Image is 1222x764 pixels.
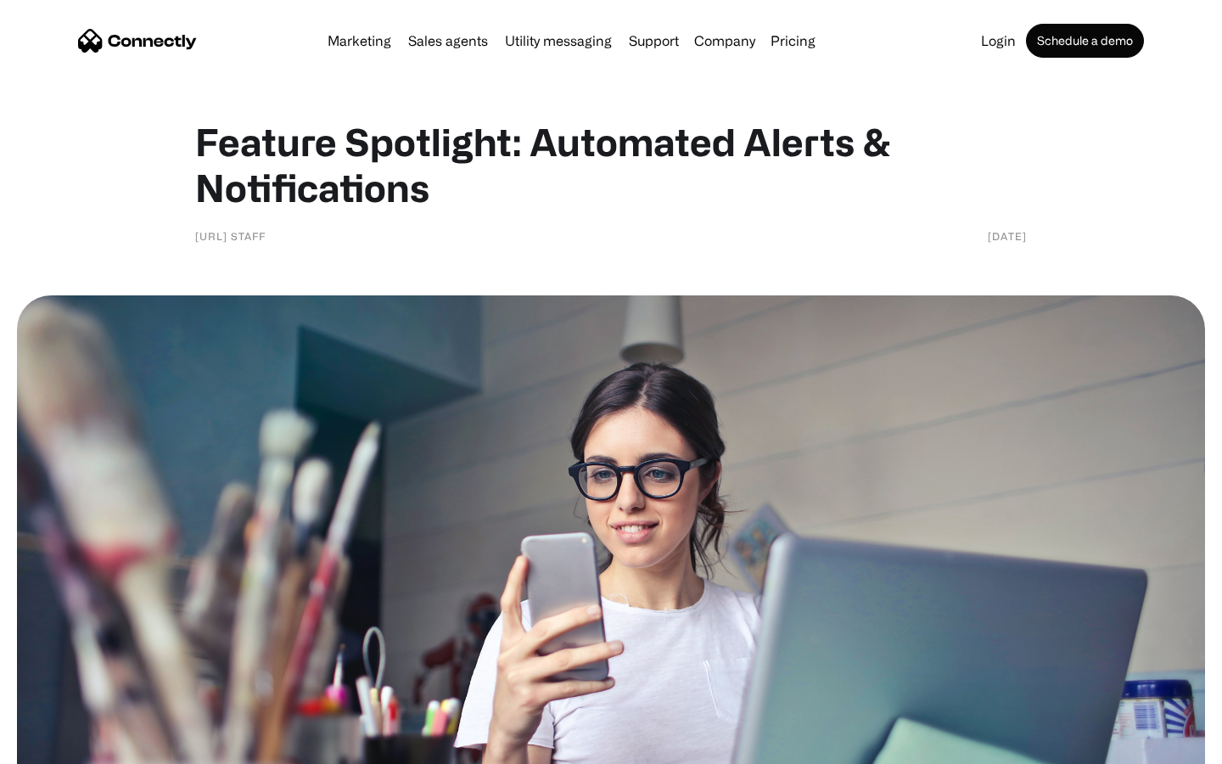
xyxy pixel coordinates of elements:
aside: Language selected: English [17,734,102,758]
a: Login [974,34,1023,48]
ul: Language list [34,734,102,758]
a: Utility messaging [498,34,619,48]
div: Company [694,29,755,53]
div: [DATE] [988,228,1027,244]
a: Pricing [764,34,822,48]
a: Support [622,34,686,48]
a: Marketing [321,34,398,48]
h1: Feature Spotlight: Automated Alerts & Notifications [195,119,1027,211]
div: [URL] staff [195,228,266,244]
a: Schedule a demo [1026,24,1144,58]
a: Sales agents [401,34,495,48]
